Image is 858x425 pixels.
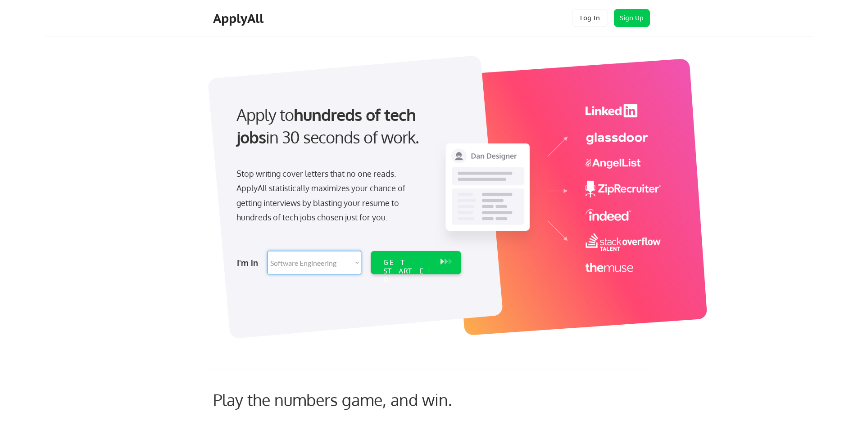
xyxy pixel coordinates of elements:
div: Play the numbers game, and win. [213,390,492,409]
div: Stop writing cover letters that no one reads. ApplyAll statistically maximizes your chance of get... [236,166,422,225]
button: Log In [572,9,608,27]
div: ApplyAll [213,11,266,26]
button: Sign Up [614,9,650,27]
div: I'm in [237,255,262,270]
div: Apply to in 30 seconds of work. [236,103,458,149]
div: GET STARTED [383,258,431,284]
strong: hundreds of tech jobs [236,104,420,147]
